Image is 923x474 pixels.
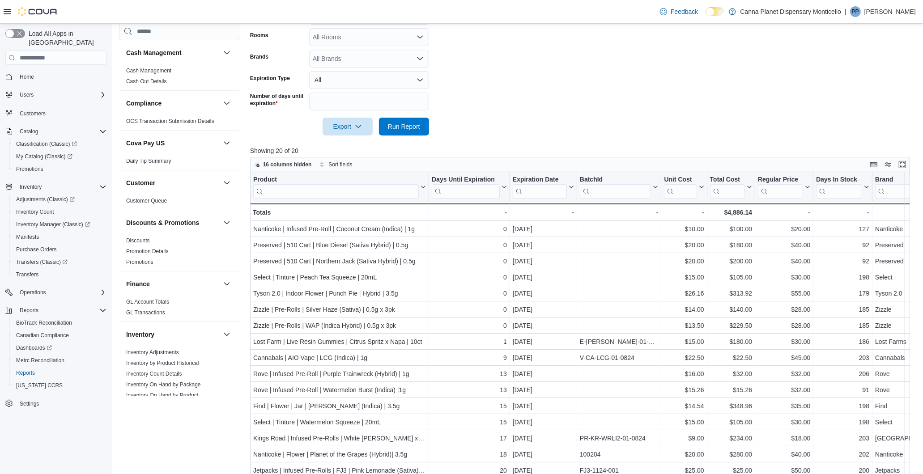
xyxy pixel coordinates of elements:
[13,343,106,353] span: Dashboards
[513,240,574,250] div: [DATE]
[13,232,106,242] span: Manifests
[253,288,426,299] div: Tyson 2.0 | Indoor Flower | Punch Pie | Hybrid | 3.5g
[253,176,419,199] div: Product
[253,224,426,234] div: Nanticoke | Infused Pre-Roll | Coconut Cream (Indica) | 1g
[16,153,72,160] span: My Catalog (Classic)
[16,108,49,119] a: Customers
[9,354,110,367] button: Metrc Reconciliation
[16,305,42,316] button: Reports
[126,237,150,244] a: Discounts
[20,110,46,117] span: Customers
[432,352,507,363] div: 9
[710,336,752,347] div: $180.00
[706,16,706,17] span: Dark Mode
[710,240,752,250] div: $180.00
[710,224,752,234] div: $100.00
[758,176,810,199] button: Regular Price
[875,288,922,299] div: Tyson 2.0
[20,307,38,314] span: Reports
[816,368,869,379] div: 206
[758,272,810,283] div: $30.00
[13,219,94,230] a: Inventory Manager (Classic)
[253,207,426,218] div: Totals
[758,240,810,250] div: $40.00
[710,368,752,379] div: $32.00
[513,256,574,267] div: [DATE]
[710,176,744,199] div: Total Cost
[875,320,922,331] div: Zizzle
[664,272,704,283] div: $15.00
[513,176,574,199] button: Expiration Date
[119,65,239,90] div: Cash Management
[852,6,859,17] span: PP
[9,329,110,342] button: Canadian Compliance
[513,272,574,283] div: [DATE]
[126,360,199,367] span: Inventory by Product Historical
[126,157,171,165] span: Daily Tip Summary
[126,139,220,148] button: Cova Pay US
[221,98,232,109] button: Compliance
[221,329,232,340] button: Inventory
[251,159,315,170] button: 16 columns hidden
[664,320,704,331] div: $13.50
[875,207,922,218] div: -
[126,48,182,57] h3: Cash Management
[16,398,43,409] a: Settings
[580,352,659,363] div: V-CA-LCG-01-0824
[580,176,659,199] button: BatchId
[126,309,165,316] span: GL Transactions
[13,317,76,328] a: BioTrack Reconciliation
[816,352,869,363] div: 203
[13,368,106,378] span: Reports
[328,161,352,168] span: Sort fields
[16,258,68,266] span: Transfers (Classic)
[671,7,698,16] span: Feedback
[816,256,869,267] div: 92
[2,286,110,299] button: Operations
[388,122,420,131] span: Run Report
[816,176,869,199] button: Days In Stock
[253,272,426,283] div: Select | Tinture | Peach Tea Squeeze | 20mL
[580,336,659,347] div: E-[PERSON_NAME]-01-0824
[16,126,42,137] button: Catalog
[875,176,915,184] div: Brand
[323,118,373,135] button: Export
[16,182,106,192] span: Inventory
[417,55,424,62] button: Open list of options
[710,256,752,267] div: $200.00
[883,159,893,170] button: Display options
[875,176,922,199] button: Brand
[13,164,106,174] span: Promotions
[16,357,64,364] span: Metrc Reconciliation
[758,256,810,267] div: $40.00
[432,272,507,283] div: 0
[13,232,43,242] a: Manifests
[16,208,54,216] span: Inventory Count
[875,240,922,250] div: Preserved
[253,256,426,267] div: Preserved | 510 Cart | Northern Jack (Sativa Hybrid) | 0.5g
[710,320,752,331] div: $229.50
[16,382,63,389] span: [US_STATE] CCRS
[379,118,429,135] button: Run Report
[126,178,220,187] button: Customer
[13,257,106,267] span: Transfers (Classic)
[580,176,651,199] div: BatchId
[16,89,106,100] span: Users
[221,217,232,228] button: Discounts & Promotions
[513,288,574,299] div: [DATE]
[16,287,106,298] span: Operations
[16,332,69,339] span: Canadian Compliance
[126,371,182,377] a: Inventory Count Details
[816,288,869,299] div: 179
[816,176,862,184] div: Days In Stock
[126,248,169,254] a: Promotion Details
[253,176,426,199] button: Product
[126,309,165,316] a: GL Transactions
[2,125,110,138] button: Catalog
[868,159,879,170] button: Keyboard shortcuts
[13,269,106,280] span: Transfers
[316,159,356,170] button: Sort fields
[16,319,72,326] span: BioTrack Reconciliation
[9,206,110,218] button: Inventory Count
